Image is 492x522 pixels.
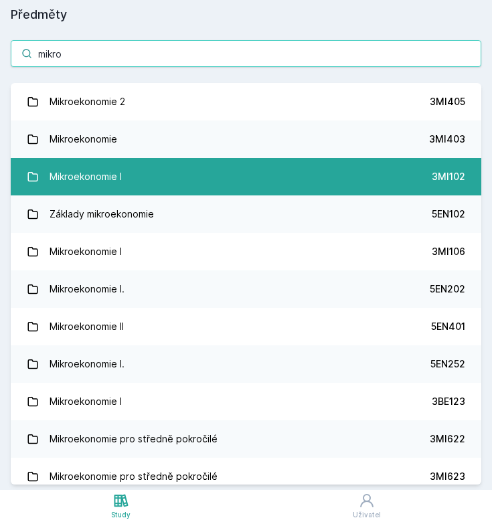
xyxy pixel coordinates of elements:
[50,88,125,115] div: Mikroekonomie 2
[353,510,381,520] div: Uživatel
[11,420,481,458] a: Mikroekonomie pro středně pokročilé 3MI622
[242,490,492,522] a: Uživatel
[11,270,481,308] a: Mikroekonomie I. 5EN202
[430,470,465,483] div: 3MI623
[11,458,481,495] a: Mikroekonomie pro středně pokročilé 3MI623
[50,276,125,302] div: Mikroekonomie I.
[50,201,154,228] div: Základy mikroekonomie
[11,383,481,420] a: Mikroekonomie I 3BE123
[111,510,131,520] div: Study
[11,195,481,233] a: Základy mikroekonomie 5EN102
[11,233,481,270] a: Mikroekonomie I 3MI106
[11,83,481,120] a: Mikroekonomie 2 3MI405
[432,207,465,221] div: 5EN102
[432,395,465,408] div: 3BE123
[50,163,122,190] div: Mikroekonomie I
[50,426,218,452] div: Mikroekonomie pro středně pokročilé
[11,5,481,24] h1: Předměty
[11,120,481,158] a: Mikroekonomie 3MI403
[430,357,465,371] div: 5EN252
[11,40,481,67] input: Název nebo ident předmětu…
[430,95,465,108] div: 3MI405
[50,463,218,490] div: Mikroekonomie pro středně pokročilé
[50,351,125,377] div: Mikroekonomie I.
[430,282,465,296] div: 5EN202
[11,158,481,195] a: Mikroekonomie I 3MI102
[50,238,122,265] div: Mikroekonomie I
[11,345,481,383] a: Mikroekonomie I. 5EN252
[11,308,481,345] a: Mikroekonomie II 5EN401
[432,245,465,258] div: 3MI106
[431,320,465,333] div: 5EN401
[50,388,122,415] div: Mikroekonomie I
[50,313,124,340] div: Mikroekonomie II
[432,170,465,183] div: 3MI102
[429,133,465,146] div: 3MI403
[430,432,465,446] div: 3MI622
[50,126,117,153] div: Mikroekonomie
